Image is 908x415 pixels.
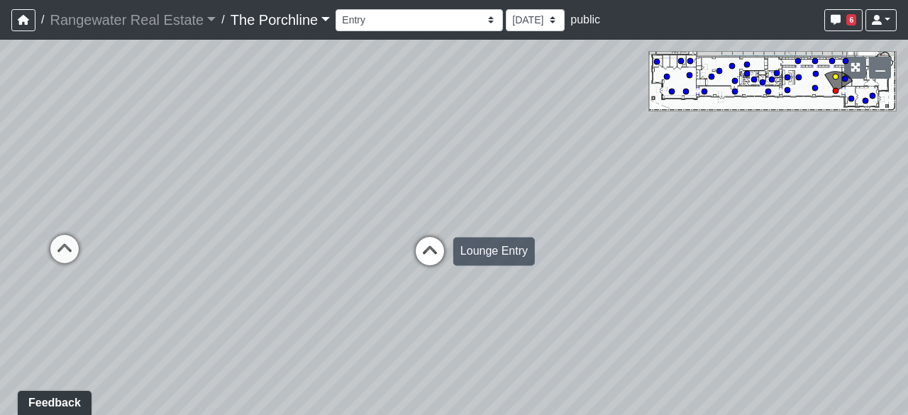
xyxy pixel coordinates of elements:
span: / [216,6,230,34]
a: Rangewater Real Estate [50,6,216,34]
button: 6 [824,9,863,31]
iframe: Ybug feedback widget [11,387,94,415]
span: 6 [846,14,856,26]
span: / [35,6,50,34]
span: public [570,13,600,26]
a: The Porchline [231,6,331,34]
div: Lounge Entry [453,237,535,265]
